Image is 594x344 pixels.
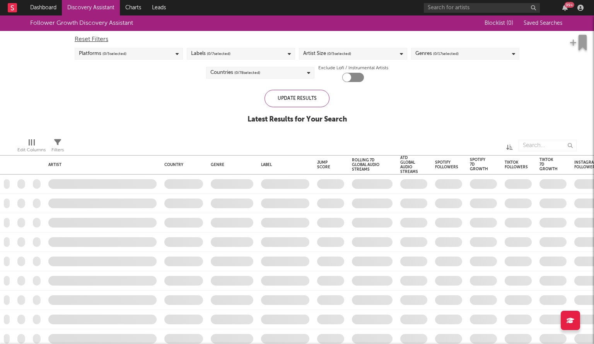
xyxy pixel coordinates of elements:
[400,156,418,174] div: ATD Global Audio Streams
[79,49,126,58] div: Platforms
[102,49,126,58] span: ( 0 / 5 selected)
[318,63,388,73] label: Exclude Lofi / Instrumental Artists
[164,163,199,167] div: Country
[539,157,558,171] div: Tiktok 7D Growth
[247,115,347,124] div: Latest Results for Your Search
[435,160,458,169] div: Spotify Followers
[327,49,351,58] span: ( 0 / 5 selected)
[415,49,459,58] div: Genres
[485,21,513,26] span: Blocklist
[562,5,568,11] button: 99+
[75,35,519,44] div: Reset Filters
[261,163,306,167] div: Label
[51,136,64,158] div: Filters
[303,49,351,58] div: Artist Size
[210,68,260,77] div: Countries
[519,140,577,151] input: Search...
[207,49,230,58] span: ( 0 / 7 selected)
[424,3,540,13] input: Search for artists
[234,68,260,77] span: ( 0 / 78 selected)
[211,163,249,167] div: Genre
[265,90,329,107] div: Update Results
[565,2,574,8] div: 99 +
[521,20,564,26] button: Saved Searches
[191,49,230,58] div: Labels
[524,21,564,26] span: Saved Searches
[505,160,528,169] div: Tiktok Followers
[433,49,459,58] span: ( 0 / 17 selected)
[17,136,46,158] div: Edit Columns
[17,145,46,155] div: Edit Columns
[352,158,381,172] div: Rolling 7D Global Audio Streams
[48,163,153,167] div: Artist
[470,157,488,171] div: Spotify 7D Growth
[317,160,333,169] div: Jump Score
[30,19,133,28] div: Follower Growth Discovery Assistant
[507,21,513,26] span: ( 0 )
[51,145,64,155] div: Filters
